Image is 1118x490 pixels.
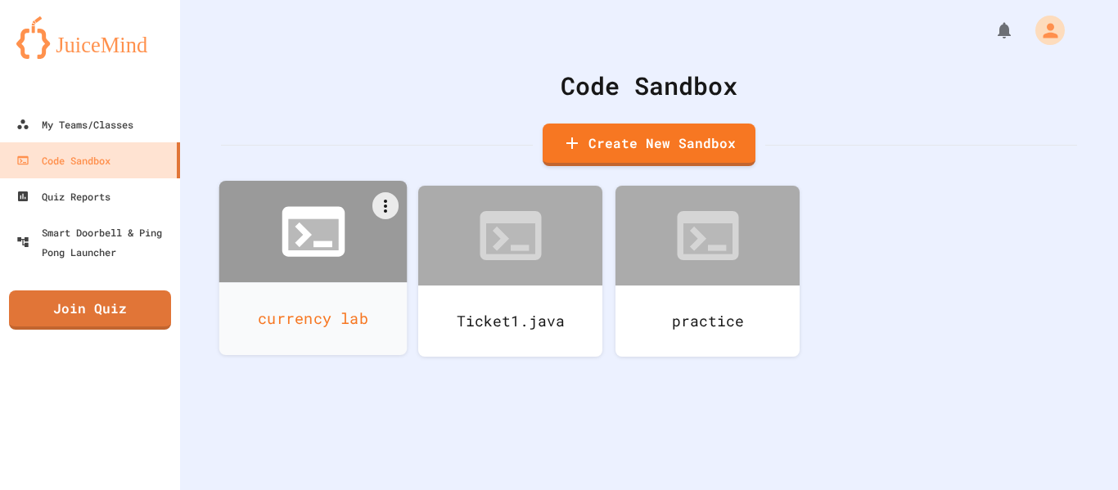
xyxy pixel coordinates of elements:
[1018,11,1069,49] div: My Account
[16,151,110,170] div: Code Sandbox
[964,16,1018,44] div: My Notifications
[16,16,164,59] img: logo-orange.svg
[16,115,133,134] div: My Teams/Classes
[16,187,110,206] div: Quiz Reports
[418,285,602,357] div: Ticket1.java
[16,223,174,262] div: Smart Doorbell & Ping Pong Launcher
[219,282,408,355] div: currency lab
[221,67,1077,104] div: Code Sandbox
[615,285,800,357] div: practice
[219,181,408,355] a: currency lab
[418,186,602,357] a: Ticket1.java
[615,186,800,357] a: practice
[9,290,171,330] a: Join Quiz
[543,124,755,166] a: Create New Sandbox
